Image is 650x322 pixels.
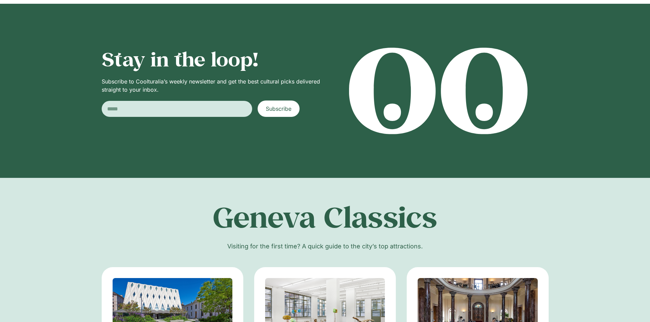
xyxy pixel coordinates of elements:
button: Subscribe [258,101,300,117]
form: New Form [102,101,300,117]
h2: Stay in the loop! [102,47,322,71]
span: Subscribe [266,105,291,113]
p: Visiting for the first time? A quick guide to the city’s top attractions. [102,242,549,251]
p: Subscribe to Coolturalia’s weekly newsletter and get the best cultural picks delivered straight t... [102,77,322,94]
p: Geneva Classics [191,200,459,234]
